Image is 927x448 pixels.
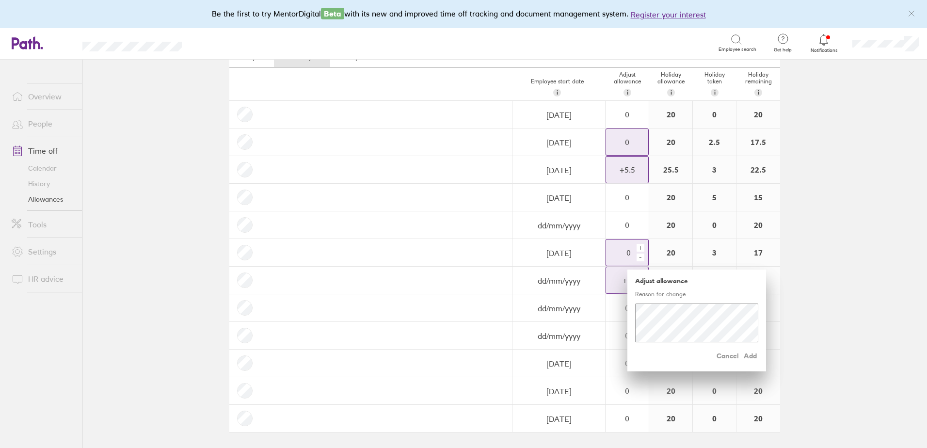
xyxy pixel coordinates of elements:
div: 20 [649,377,692,404]
div: 0 [606,304,648,312]
div: Holiday remaining [736,67,780,100]
button: Register your interest [631,9,706,20]
div: 17.5 [736,128,780,156]
div: 20 [736,211,780,239]
input: dd/mm/yyyy [513,378,605,405]
div: 0 [606,248,635,257]
div: + [637,244,644,252]
div: 20 [736,101,780,128]
input: dd/mm/yyyy [513,240,605,267]
span: Notifications [808,48,840,53]
span: i [557,89,558,96]
div: Adjust allowance [606,67,649,100]
div: 20 [736,377,780,404]
div: Search [208,38,233,47]
span: Add [743,348,758,364]
div: 25.5 [649,156,692,183]
span: i [714,89,716,96]
input: dd/mm/yyyy [513,322,605,350]
div: 20 [649,405,692,432]
input: dd/mm/yyyy [513,129,605,156]
div: 0 [693,405,736,432]
input: dd/mm/yyyy [513,267,605,294]
div: 20 [649,184,692,211]
div: 20 [649,101,692,128]
div: 20 [649,211,692,239]
div: + 4 [606,276,648,285]
p: Reason for change [635,290,758,298]
div: 20 [736,405,780,432]
div: 20 [649,128,692,156]
div: 3 [693,239,736,266]
div: 0 [606,221,648,229]
div: Be the first to try MentorDigital with its new and improved time off tracking and document manage... [212,8,716,20]
span: Employee search [719,47,756,52]
span: Beta [321,8,344,19]
div: Holiday taken [693,67,736,100]
input: dd/mm/yyyy [513,157,605,184]
a: Tools [4,215,82,234]
a: Allowances [4,192,82,207]
div: 0 [606,331,648,340]
span: i [758,89,759,96]
div: 0 [606,193,648,202]
span: Get help [767,47,799,53]
a: Notifications [808,33,840,53]
a: Calendar [4,160,82,176]
a: People [4,114,82,133]
div: 0 [606,138,648,146]
div: 17 [736,239,780,266]
div: 0 [606,359,648,368]
input: dd/mm/yyyy [513,101,605,128]
input: dd/mm/yyyy [513,184,605,211]
a: History [4,176,82,192]
div: 0 [693,377,736,404]
div: 20 [649,239,692,266]
div: 22.5 [736,156,780,183]
button: Cancel [717,348,739,364]
input: dd/mm/yyyy [513,295,605,322]
div: Holiday allowance [649,67,693,100]
div: 15 [736,184,780,211]
a: Time off [4,141,82,160]
span: i [671,89,672,96]
a: Overview [4,87,82,106]
div: 0 [693,211,736,239]
button: Add [739,348,758,364]
div: 0 [693,101,736,128]
div: Employee start date [509,74,606,100]
a: Settings [4,242,82,261]
div: 5 [693,184,736,211]
a: HR advice [4,269,82,288]
div: 0 [606,386,648,395]
h5: Adjust allowance [635,277,758,285]
div: 0 [606,414,648,423]
input: dd/mm/yyyy [513,405,605,432]
div: 2.5 [693,128,736,156]
div: 0 [606,110,648,119]
span: i [627,89,628,96]
div: - [637,254,644,261]
input: dd/mm/yyyy [513,350,605,377]
div: 3 [693,156,736,183]
input: dd/mm/yyyy [513,212,605,239]
div: + 5.5 [606,165,648,174]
